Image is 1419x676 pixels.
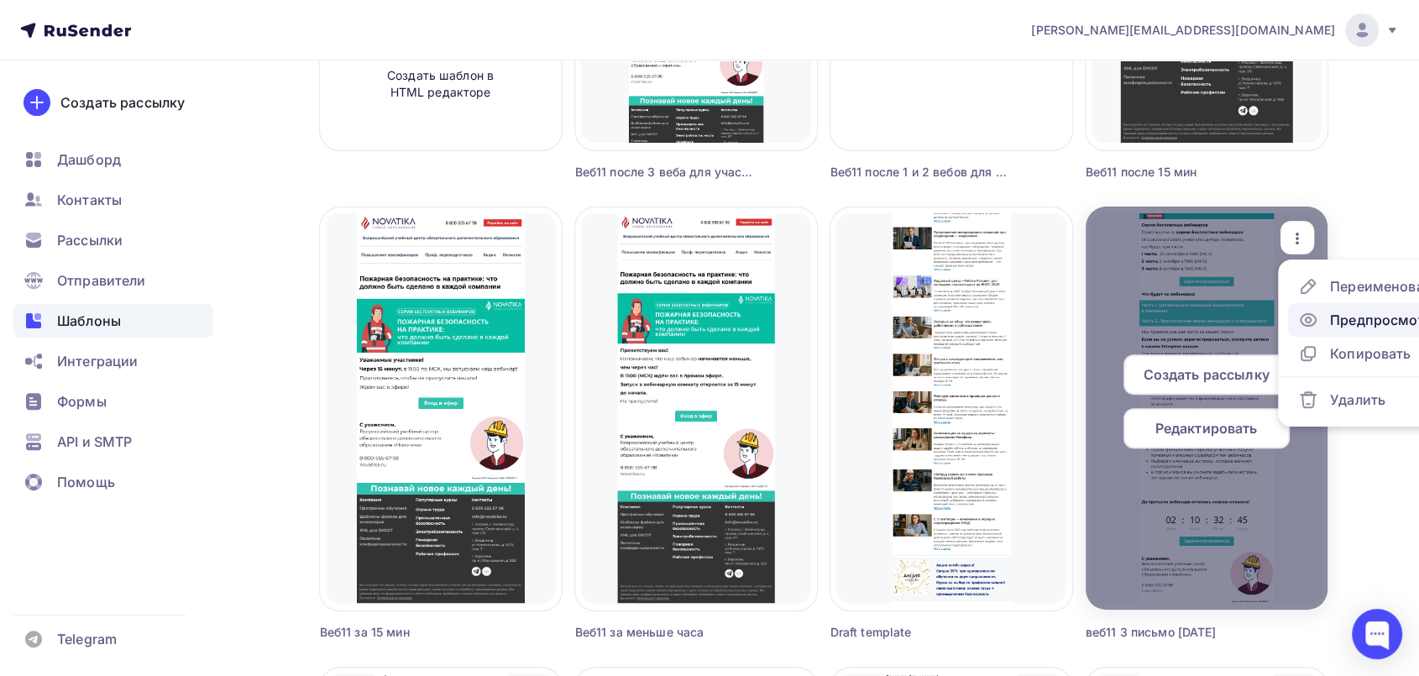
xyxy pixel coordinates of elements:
[13,223,213,257] a: Рассылки
[57,391,107,411] span: Формы
[13,304,213,338] a: Шаблоны
[57,149,121,170] span: Дашборд
[13,183,213,217] a: Контакты
[1330,390,1385,410] div: Удалить
[57,351,138,371] span: Интеграции
[830,624,1012,641] div: Draft template
[13,143,213,176] a: Дашборд
[1031,13,1399,47] a: [PERSON_NAME][EMAIL_ADDRESS][DOMAIN_NAME]
[1330,343,1411,364] div: Копировать
[57,270,146,291] span: Отправители
[1086,624,1267,641] div: веб11 3 письмо [DATE]
[1143,364,1269,385] span: Создать рассылку
[57,190,122,210] span: Контакты
[575,164,757,181] div: Веб11 после 3 веба для участников
[57,230,123,250] span: Рассылки
[1155,418,1258,438] span: Редактировать
[57,432,132,452] span: API и SMTP
[830,164,1012,181] div: Веб11 после 1 и 2 вебов для участников
[575,624,757,641] div: Веб11 за меньше часа
[57,472,115,492] span: Помощь
[1086,164,1267,181] div: Веб11 после 15 мин
[57,629,117,649] span: Telegram
[320,624,501,641] div: Веб11 за 15 мин
[57,311,121,331] span: Шаблоны
[1031,22,1335,39] span: [PERSON_NAME][EMAIL_ADDRESS][DOMAIN_NAME]
[361,67,521,102] span: Создать шаблон в HTML редакторе
[13,264,213,297] a: Отправители
[13,385,213,418] a: Формы
[60,92,185,113] div: Создать рассылку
